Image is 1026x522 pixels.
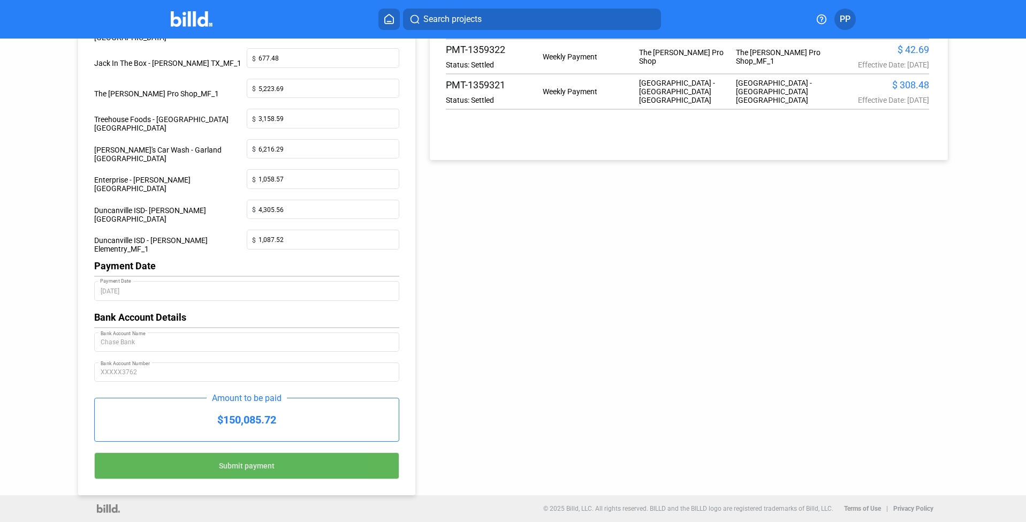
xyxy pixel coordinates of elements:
div: Enterprise - [PERSON_NAME] [GEOGRAPHIC_DATA] [94,169,247,200]
input: 0.00 [259,80,393,95]
div: Duncanville ISD- [PERSON_NAME][GEOGRAPHIC_DATA] [94,200,247,230]
span: $ [252,171,259,186]
button: Search projects [403,9,661,30]
div: [GEOGRAPHIC_DATA] - [GEOGRAPHIC_DATA] [GEOGRAPHIC_DATA] [736,79,833,104]
div: The [PERSON_NAME] Pro Shop [639,48,736,65]
span: $ [252,110,259,125]
p: © 2025 Billd, LLC. All rights reserved. BILLD and the BILLD logo are registered trademarks of Bil... [543,505,833,512]
input: 0.00 [259,140,393,155]
div: Payment Date [94,260,399,271]
span: Search projects [423,13,482,26]
button: PP [834,9,856,30]
button: Submit payment [94,452,399,479]
span: Submit payment [219,462,275,470]
input: 0.00 [259,231,393,246]
input: 0.00 [259,201,393,216]
div: PMT-1359322 [446,44,543,55]
div: Jack In The Box - [PERSON_NAME] TX_MF_1 [94,48,247,79]
span: PP [840,13,850,26]
div: $150,085.72 [95,398,399,441]
div: The [PERSON_NAME] Pro Shop_MF_1 [736,48,833,65]
div: Treehouse Foods - [GEOGRAPHIC_DATA] [GEOGRAPHIC_DATA] [94,109,247,139]
div: $ 42.69 [833,44,930,55]
span: $ [252,201,259,216]
input: 0.00 [259,50,393,65]
b: Privacy Policy [893,505,933,512]
div: Duncanville ISD - [PERSON_NAME] Elementry_MF_1 [94,230,247,260]
div: Amount to be paid [207,393,287,403]
span: $ [252,80,259,95]
p: | [886,505,888,512]
div: Weekly Payment [543,87,640,96]
input: 0.00 [259,110,393,125]
div: [PERSON_NAME]'s Car Wash - Garland [GEOGRAPHIC_DATA] [94,139,247,170]
div: Status: Settled [446,96,543,104]
div: The [PERSON_NAME] Pro Shop_MF_1 [94,79,247,109]
div: $ 308.48 [833,79,930,90]
div: [GEOGRAPHIC_DATA] - [GEOGRAPHIC_DATA] [GEOGRAPHIC_DATA] [639,79,736,104]
div: Effective Date: [DATE] [833,60,930,69]
span: $ [252,50,259,65]
b: Terms of Use [844,505,881,512]
div: Status: Settled [446,60,543,69]
input: 0.00 [259,171,393,186]
img: Billd Company Logo [171,11,213,27]
span: $ [252,231,259,246]
img: logo [97,504,120,513]
div: PMT-1359321 [446,79,543,90]
span: $ [252,140,259,155]
div: Effective Date: [DATE] [833,96,930,104]
div: Weekly Payment [543,52,640,61]
div: Bank Account Details [94,312,399,323]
